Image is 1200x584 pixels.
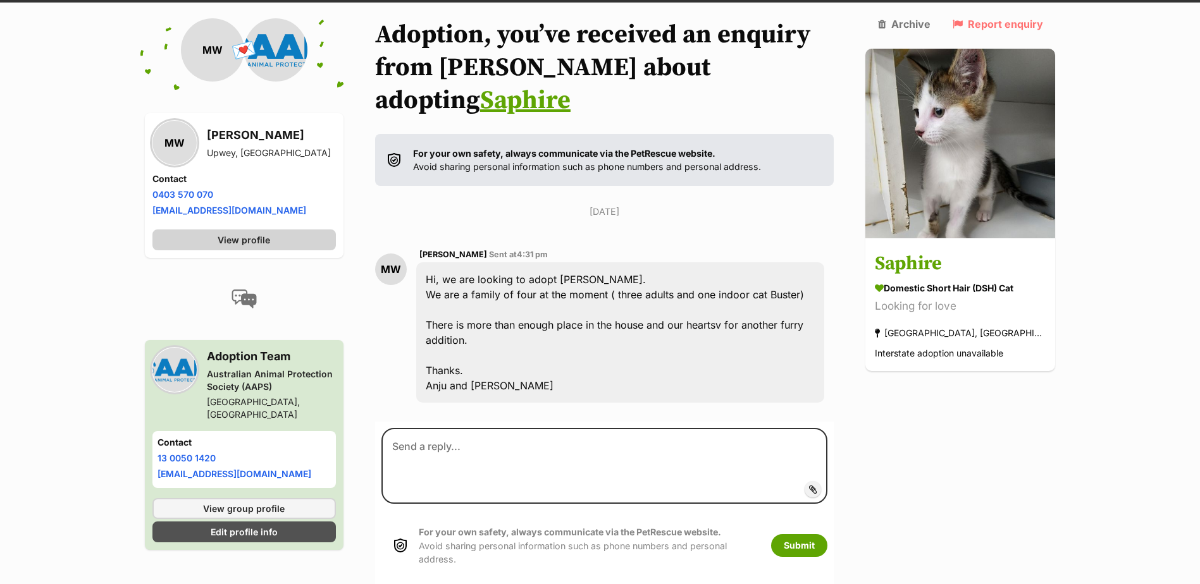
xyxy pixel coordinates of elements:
div: MW [181,18,244,82]
a: Report enquiry [953,18,1043,30]
div: Upwey, [GEOGRAPHIC_DATA] [207,147,331,159]
span: View group profile [203,502,285,515]
strong: For your own safety, always communicate via the PetRescue website. [419,526,721,537]
a: View profile [152,229,336,250]
span: Edit profile info [211,525,278,538]
h4: Contact [152,173,336,185]
h3: [PERSON_NAME] [207,126,331,144]
a: View group profile [152,498,336,519]
h1: Adoption, you’ve received an enquiry from [PERSON_NAME] about adopting [375,18,834,117]
span: Sent at [489,250,548,259]
span: Interstate adoption unavailable [875,348,1003,359]
a: Archive [878,18,931,30]
div: MW [375,253,407,285]
div: MW [152,121,197,165]
a: Saphire Domestic Short Hair (DSH) Cat Looking for love [GEOGRAPHIC_DATA], [GEOGRAPHIC_DATA] Inter... [865,241,1055,372]
a: Edit profile info [152,521,336,542]
span: View profile [218,233,270,246]
strong: For your own safety, always communicate via the PetRescue website. [413,148,715,159]
img: Australian Animal Protection Society (AAPS) profile pic [152,348,197,392]
div: Hi, we are looking to adopt [PERSON_NAME]. We are a family of four at the moment ( three adults a... [416,262,825,403]
h3: Adoption Team [207,348,336,365]
a: 13 0050 1420 [158,453,216,463]
a: Saphire [480,85,571,116]
a: 0403 570 070 [152,189,213,200]
h3: Saphire [875,250,1046,279]
div: Australian Animal Protection Society (AAPS) [207,368,336,393]
p: Avoid sharing personal information such as phone numbers and personal address. [413,147,761,174]
button: Submit [771,534,827,557]
p: [DATE] [375,205,834,218]
div: [GEOGRAPHIC_DATA], [GEOGRAPHIC_DATA] [875,325,1046,342]
a: [EMAIL_ADDRESS][DOMAIN_NAME] [152,205,306,216]
span: 💌 [230,37,258,64]
img: Australian Animal Protection Society (AAPS) profile pic [244,18,307,82]
a: [EMAIL_ADDRESS][DOMAIN_NAME] [158,468,311,479]
div: Domestic Short Hair (DSH) Cat [875,282,1046,295]
img: conversation-icon-4a6f8262b818ee0b60e3300018af0b2d0b884aa5de6e9bcb8d3d4eeb1a70a7c4.svg [232,289,257,308]
img: Saphire [865,49,1055,238]
div: [GEOGRAPHIC_DATA], [GEOGRAPHIC_DATA] [207,396,336,421]
span: [PERSON_NAME] [419,250,487,259]
p: Avoid sharing personal information such as phone numbers and personal address. [419,525,758,566]
h4: Contact [158,436,331,449]
span: 4:31 pm [517,250,548,259]
div: Looking for love [875,298,1046,315]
